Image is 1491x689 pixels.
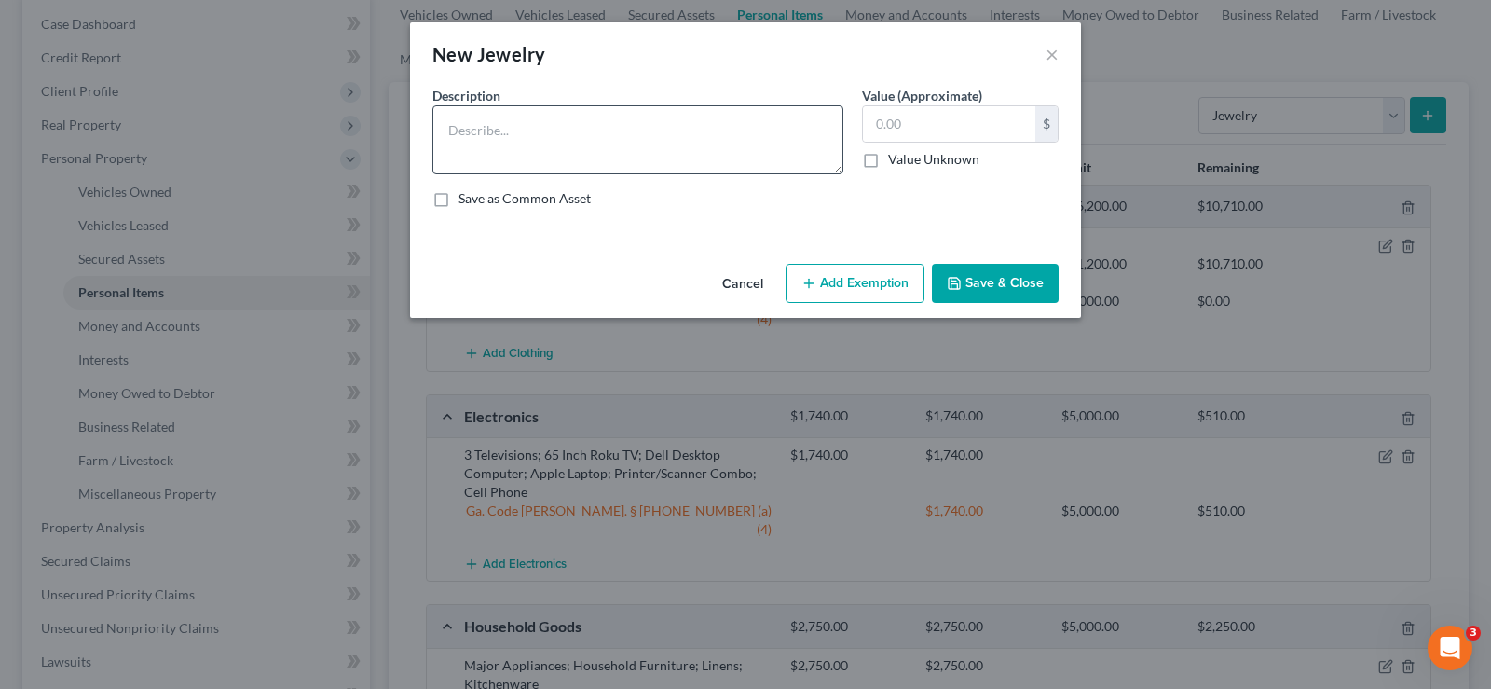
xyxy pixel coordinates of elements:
span: Description [432,88,500,103]
button: Save & Close [932,264,1059,303]
label: Value (Approximate) [862,86,982,105]
button: Cancel [707,266,778,303]
iframe: Intercom live chat [1428,626,1472,670]
label: Save as Common Asset [458,189,591,208]
div: New Jewelry [432,41,545,67]
span: 3 [1466,626,1481,641]
button: × [1046,43,1059,65]
input: 0.00 [863,106,1035,142]
div: $ [1035,106,1058,142]
label: Value Unknown [888,150,979,169]
button: Add Exemption [786,264,924,303]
